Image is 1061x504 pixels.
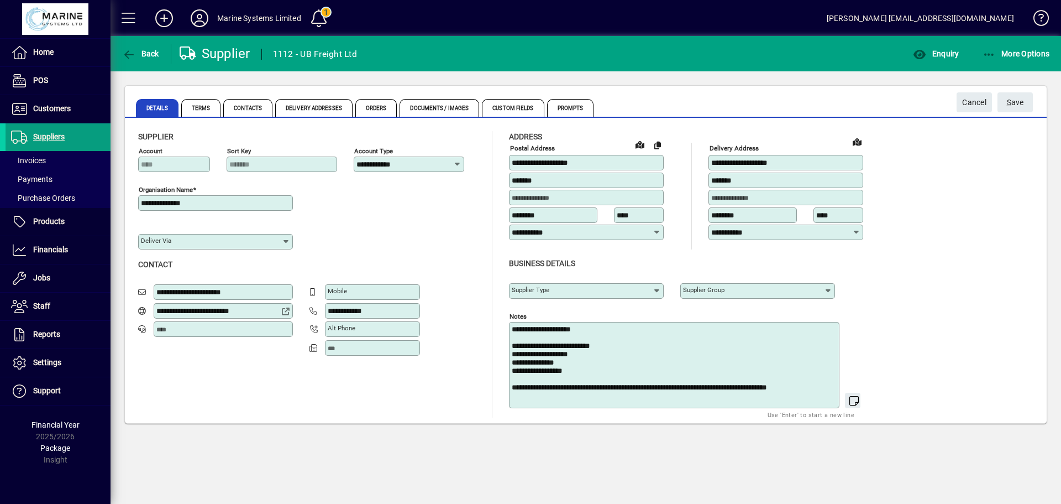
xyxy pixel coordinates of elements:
[6,151,111,170] a: Invoices
[11,175,52,184] span: Payments
[6,95,111,123] a: Customers
[683,286,724,294] mat-label: Supplier group
[6,170,111,189] a: Payments
[33,302,50,310] span: Staff
[957,92,992,112] button: Cancel
[6,264,111,292] a: Jobs
[509,132,542,141] span: Address
[33,386,61,395] span: Support
[631,136,649,153] a: View on map
[141,237,171,245] mat-label: Deliver via
[136,99,178,117] span: Details
[355,99,397,117] span: Orders
[997,92,1033,112] button: Save
[31,420,80,429] span: Financial Year
[33,273,50,282] span: Jobs
[146,8,182,28] button: Add
[509,259,575,268] span: Business details
[275,99,353,117] span: Delivery Addresses
[400,99,479,117] span: Documents / Images
[111,44,171,64] app-page-header-button: Back
[33,76,48,85] span: POS
[649,136,666,154] button: Copy to Delivery address
[273,45,357,63] div: 1112 - UB Freight Ltd
[139,147,162,155] mat-label: Account
[6,236,111,264] a: Financials
[328,324,355,332] mat-label: Alt Phone
[962,93,986,112] span: Cancel
[217,9,301,27] div: Marine Systems Limited
[6,349,111,377] a: Settings
[33,245,68,254] span: Financials
[138,260,172,269] span: Contact
[227,147,251,155] mat-label: Sort key
[1025,2,1047,38] a: Knowledge Base
[510,312,527,320] mat-label: Notes
[354,147,393,155] mat-label: Account Type
[482,99,544,117] span: Custom Fields
[119,44,162,64] button: Back
[547,99,594,117] span: Prompts
[6,189,111,207] a: Purchase Orders
[11,156,46,165] span: Invoices
[983,49,1050,58] span: More Options
[827,9,1014,27] div: [PERSON_NAME] [EMAIL_ADDRESS][DOMAIN_NAME]
[6,208,111,236] a: Products
[6,39,111,66] a: Home
[6,67,111,95] a: POS
[33,217,65,226] span: Products
[138,132,174,141] span: Supplier
[223,99,272,117] span: Contacts
[6,377,111,405] a: Support
[180,45,250,63] div: Supplier
[33,358,61,367] span: Settings
[328,287,347,295] mat-label: Mobile
[913,49,959,58] span: Enquiry
[122,49,159,58] span: Back
[848,133,866,150] a: View on map
[910,44,962,64] button: Enquiry
[980,44,1053,64] button: More Options
[139,186,193,194] mat-label: Organisation name
[33,104,71,113] span: Customers
[33,330,60,339] span: Reports
[6,293,111,320] a: Staff
[768,408,854,421] mat-hint: Use 'Enter' to start a new line
[40,444,70,453] span: Package
[33,48,54,56] span: Home
[182,8,217,28] button: Profile
[512,286,549,294] mat-label: Supplier type
[11,194,75,202] span: Purchase Orders
[181,99,221,117] span: Terms
[1007,93,1024,112] span: ave
[33,132,65,141] span: Suppliers
[1007,98,1011,107] span: S
[6,321,111,349] a: Reports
